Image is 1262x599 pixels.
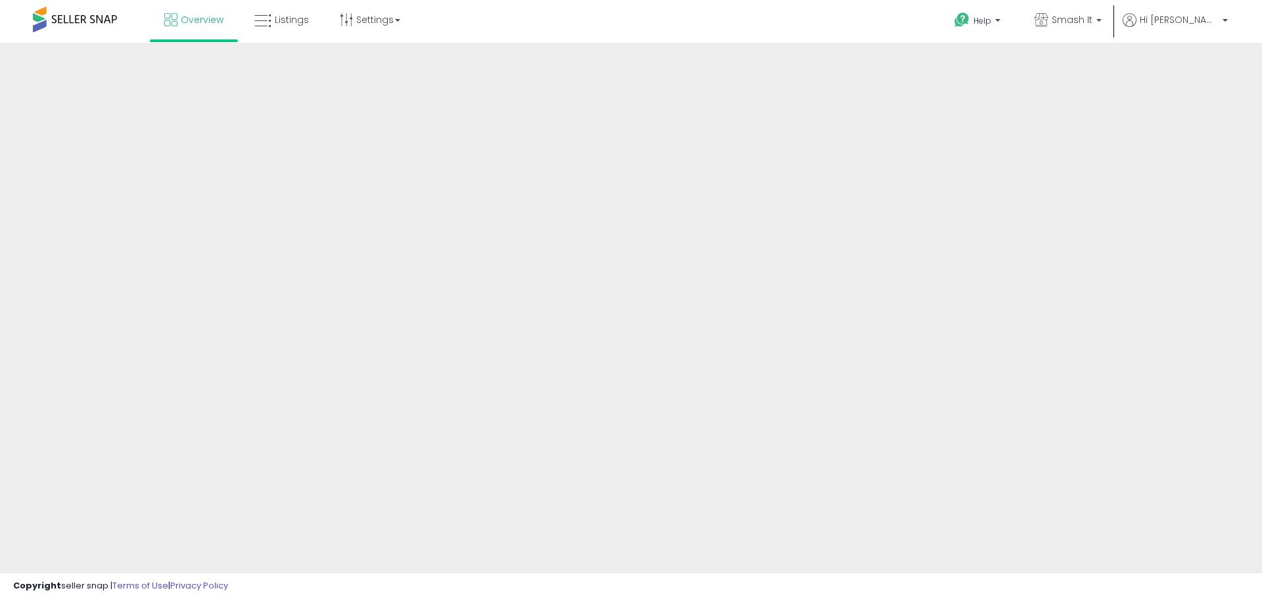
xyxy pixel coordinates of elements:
[13,579,61,592] strong: Copyright
[170,579,228,592] a: Privacy Policy
[275,13,309,26] span: Listings
[1140,13,1219,26] span: Hi [PERSON_NAME]
[1123,13,1228,43] a: Hi [PERSON_NAME]
[973,15,991,26] span: Help
[944,2,1014,43] a: Help
[13,580,228,592] div: seller snap | |
[1052,13,1092,26] span: Smash It
[181,13,223,26] span: Overview
[112,579,168,592] a: Terms of Use
[954,12,970,28] i: Get Help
